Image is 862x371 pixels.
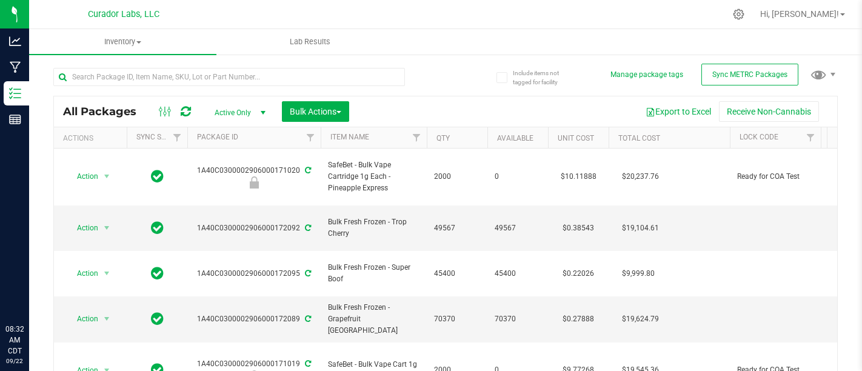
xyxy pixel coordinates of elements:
td: $10.11888 [548,149,609,206]
a: Unit Cost [558,134,594,142]
a: Sync Status [136,133,183,141]
span: Action [66,265,99,282]
span: Sync from Compliance System [303,166,311,175]
span: 70370 [495,313,541,325]
span: Bulk Fresh Frozen - Trop Cherry [328,216,419,239]
span: Hi, [PERSON_NAME]! [760,9,839,19]
p: 09/22 [5,356,24,366]
span: In Sync [151,168,164,185]
span: 49567 [495,222,541,234]
inline-svg: Manufacturing [9,61,21,73]
a: Package ID [197,133,238,141]
span: SafeBet - Bulk Vape Cartridge 1g Each - Pineapple Express [328,159,419,195]
span: Sync METRC Packages [712,70,787,79]
span: All Packages [63,105,149,118]
span: 45400 [434,268,480,279]
span: Curador Labs, LLC [88,9,159,19]
span: $19,624.79 [616,310,665,328]
button: Manage package tags [610,70,683,80]
input: Search Package ID, Item Name, SKU, Lot or Part Number... [53,68,405,86]
button: Sync METRC Packages [701,64,798,85]
span: 2000 [434,171,480,182]
a: Total Cost [618,134,660,142]
p: 08:32 AM CDT [5,324,24,356]
a: Lock Code [740,133,778,141]
span: In Sync [151,310,164,327]
span: 0 [495,171,541,182]
button: Bulk Actions [282,101,349,122]
span: 49567 [434,222,480,234]
span: Action [66,168,99,185]
a: Filter [801,127,821,148]
span: Bulk Actions [290,107,341,116]
td: $0.38543 [548,206,609,252]
span: select [99,168,115,185]
span: Action [66,310,99,327]
span: select [99,310,115,327]
a: Qty [436,134,450,142]
span: Inventory [29,36,216,47]
div: Actions [63,134,122,142]
span: Sync from Compliance System [303,224,311,232]
div: Manage settings [731,8,746,20]
span: Action [66,219,99,236]
div: 1A40C0300002906000171020 [185,165,322,189]
iframe: Resource center [12,274,48,310]
div: 1A40C0300002906000172092 [185,222,322,234]
span: $9,999.80 [616,265,661,282]
a: Filter [167,127,187,148]
span: Bulk Fresh Frozen - Super Boof [328,262,419,285]
a: Filter [407,127,427,148]
td: $0.27888 [548,296,609,343]
span: select [99,265,115,282]
span: $20,237.76 [616,168,665,185]
inline-svg: Analytics [9,35,21,47]
span: Bulk Fresh Frozen - Grapefruit [GEOGRAPHIC_DATA] [328,302,419,337]
a: Lab Results [216,29,404,55]
a: Available [497,134,533,142]
span: 45400 [495,268,541,279]
button: Receive Non-Cannabis [719,101,819,122]
div: 1A40C0300002906000172095 [185,268,322,279]
span: select [99,219,115,236]
inline-svg: Reports [9,113,21,125]
a: Inventory [29,29,216,55]
div: 1A40C0300002906000172089 [185,313,322,325]
span: Ready for COA Test [737,171,814,182]
span: 70370 [434,313,480,325]
span: $19,104.61 [616,219,665,237]
button: Export to Excel [638,101,719,122]
span: In Sync [151,265,164,282]
div: Ready for COA Test [185,176,322,189]
span: Sync from Compliance System [303,315,311,323]
td: $0.22026 [548,251,609,296]
span: Sync from Compliance System [303,269,311,278]
a: Filter [301,127,321,148]
span: Lab Results [273,36,347,47]
span: In Sync [151,219,164,236]
inline-svg: Inventory [9,87,21,99]
a: Item Name [330,133,369,141]
span: Include items not tagged for facility [513,69,573,87]
span: Sync from Compliance System [303,359,311,368]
